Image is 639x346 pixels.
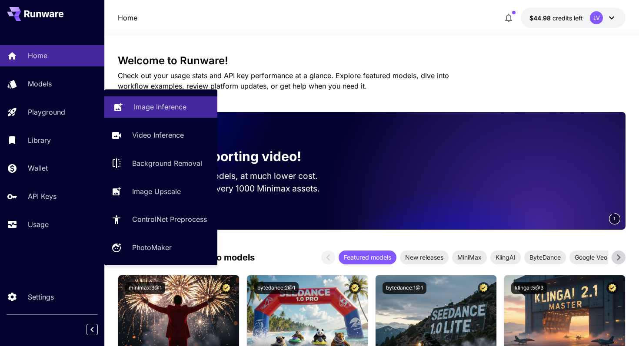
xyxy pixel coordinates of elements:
p: Library [28,135,51,145]
p: Home [118,13,137,23]
button: bytedance:1@1 [383,282,426,294]
button: klingai:5@3 [511,282,547,294]
p: Now supporting video! [156,147,301,166]
button: Certified Model – Vetted for best performance and includes a commercial license. [220,282,232,294]
div: Collapse sidebar [93,322,104,337]
p: Image Inference [134,102,186,112]
p: Run the best video models, at much lower cost. [132,170,334,182]
button: Certified Model – Vetted for best performance and includes a commercial license. [606,282,618,294]
p: Home [28,50,47,61]
div: LV [590,11,603,24]
button: Certified Model – Vetted for best performance and includes a commercial license. [349,282,361,294]
p: Image Upscale [132,186,181,197]
span: MiniMax [452,253,487,262]
span: credits left [552,14,583,22]
p: Wallet [28,163,48,173]
span: ByteDance [524,253,566,262]
a: Image Upscale [104,181,217,202]
p: ControlNet Preprocess [132,214,207,224]
button: Collapse sidebar [87,324,98,335]
span: Featured models [339,253,396,262]
button: $44.98024 [521,8,626,28]
h3: Welcome to Runware! [118,55,626,67]
a: Background Removal [104,153,217,174]
p: Video Inference [132,130,184,140]
span: Google Veo [569,253,612,262]
div: $44.98024 [529,13,583,23]
span: 1 [613,215,616,222]
span: New releases [400,253,449,262]
p: Background Removal [132,158,202,168]
span: KlingAI [490,253,521,262]
a: ControlNet Preprocess [104,209,217,230]
button: Certified Model – Vetted for best performance and includes a commercial license. [478,282,489,294]
a: Video Inference [104,125,217,146]
button: bytedance:2@1 [254,282,299,294]
p: Settings [28,292,54,302]
p: Playground [28,107,65,117]
p: Usage [28,219,49,230]
nav: breadcrumb [118,13,137,23]
span: Check out your usage stats and API key performance at a glance. Explore featured models, dive int... [118,71,449,90]
a: PhotoMaker [104,237,217,258]
p: PhotoMaker [132,242,172,253]
a: Image Inference [104,96,217,118]
p: Models [28,79,52,89]
p: API Keys [28,191,57,201]
span: $44.98 [529,14,552,22]
p: Save up to $350 for every 1000 Minimax assets. [132,182,334,195]
button: minimax:3@1 [125,282,165,294]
